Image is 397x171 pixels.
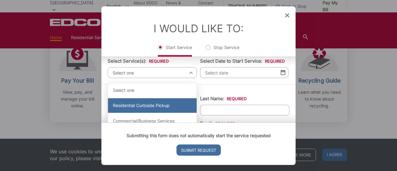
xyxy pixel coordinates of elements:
[200,67,288,78] input: Select date
[200,96,247,101] label: Last Name:
[158,44,192,56] label: Start Service
[176,144,221,155] input: Submit Request
[108,98,197,113] div: Residential Curbside Pickup
[108,113,197,128] div: Commercial/Business Services
[127,133,271,138] strong: Submitting this form does not automatically start the service requested
[281,70,285,75] img: Select date
[108,67,197,78] span: Select one
[108,83,197,98] div: Select one
[206,44,239,56] label: Stop Service
[154,22,243,34] label: I Would Like To:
